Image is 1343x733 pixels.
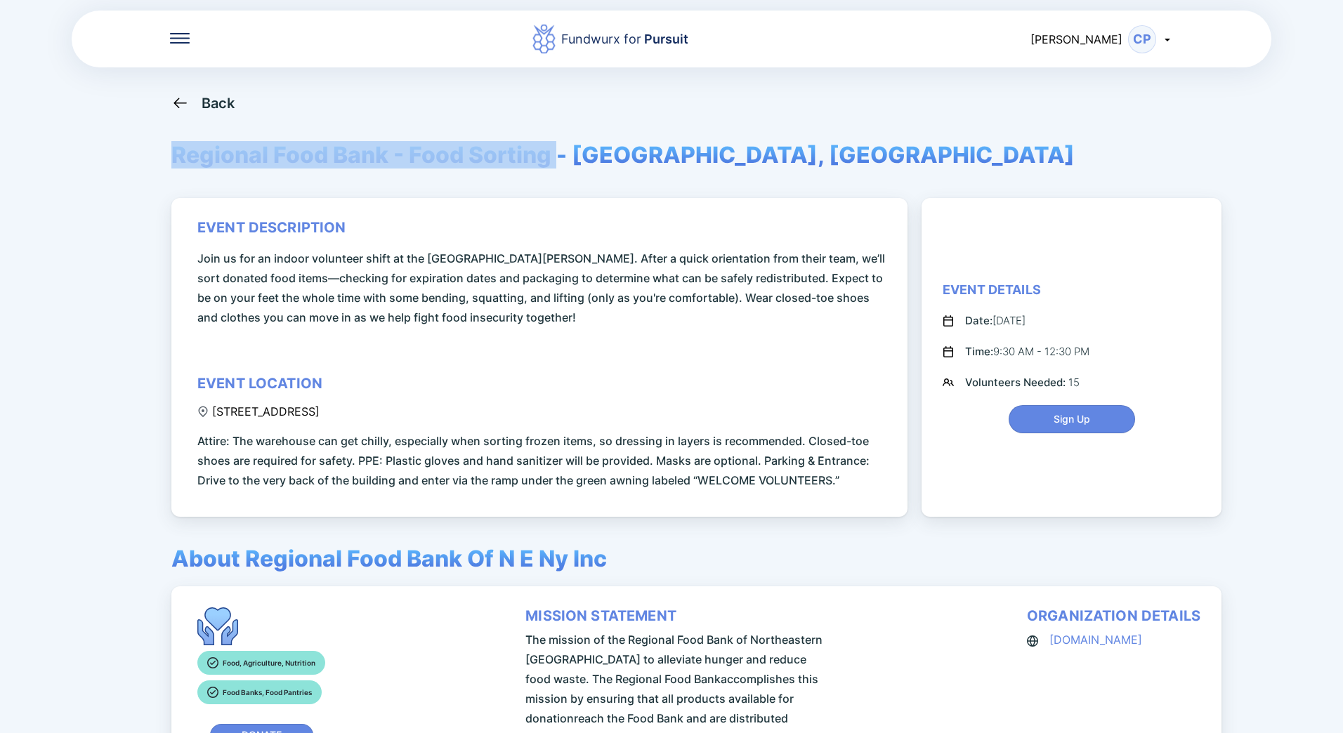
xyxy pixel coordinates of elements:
[171,545,607,572] span: About Regional Food Bank Of N E Ny Inc
[943,282,1041,298] div: Event Details
[641,32,688,46] span: Pursuit
[561,29,688,49] div: Fundwurx for
[1027,607,1200,624] div: organization details
[197,249,886,327] span: Join us for an indoor volunteer shift at the [GEOGRAPHIC_DATA][PERSON_NAME]. After a quick orient...
[525,607,676,624] div: mission statement
[965,345,993,358] span: Time:
[202,95,235,112] div: Back
[171,141,1075,169] span: Regional Food Bank - Food Sorting - [GEOGRAPHIC_DATA], [GEOGRAPHIC_DATA]
[1049,633,1142,647] a: [DOMAIN_NAME]
[965,314,992,327] span: Date:
[965,374,1080,391] div: 15
[965,312,1026,329] div: [DATE]
[197,404,320,418] div: [STREET_ADDRESS]
[223,656,315,669] p: Food, Agriculture, Nutrition
[1030,32,1122,46] span: [PERSON_NAME]
[223,686,312,699] p: Food Banks, Food Pantries
[197,431,886,490] span: Attire: The warehouse can get chilly, especially when sorting frozen items, so dressing in layers...
[1054,412,1090,426] span: Sign Up
[197,219,346,236] div: event description
[965,376,1068,389] span: Volunteers Needed:
[1128,25,1156,53] div: CP
[965,343,1089,360] div: 9:30 AM - 12:30 PM
[197,375,322,392] div: event location
[1009,405,1135,433] button: Sign Up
